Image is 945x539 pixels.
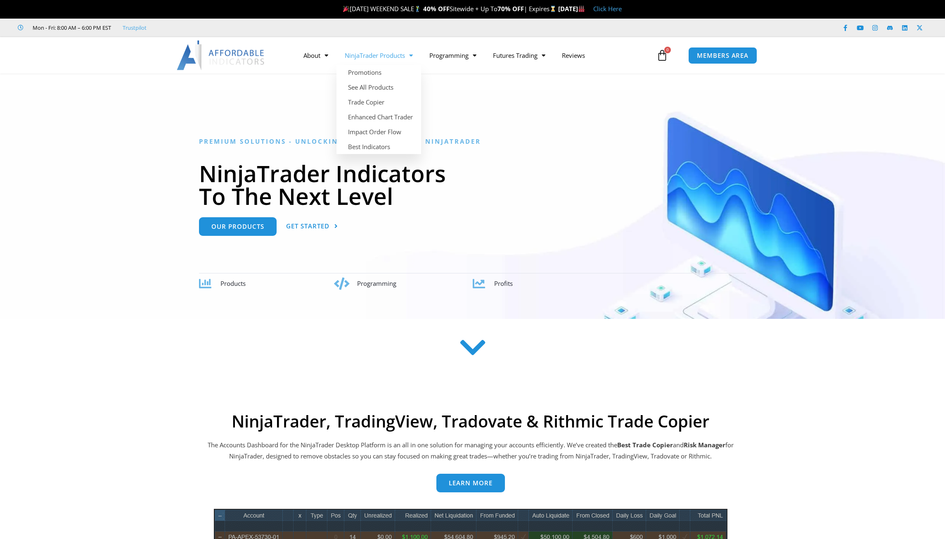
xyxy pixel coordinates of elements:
span: [DATE] WEEKEND SALE Sitewide + Up To | Expires [341,5,558,13]
a: Programming [421,46,485,65]
a: Trade Copier [336,95,421,109]
span: Get Started [286,223,329,229]
img: LogoAI | Affordable Indicators – NinjaTrader [177,40,265,70]
img: ⌛ [550,6,556,12]
a: Get Started [286,217,338,236]
a: Best Indicators [336,139,421,154]
p: The Accounts Dashboard for the NinjaTrader Desktop Platform is an all in one solution for managin... [206,439,735,463]
a: See All Products [336,80,421,95]
a: About [295,46,336,65]
b: Best Trade Copier [617,441,673,449]
strong: Risk Manager [684,441,725,449]
a: Impact Order Flow [336,124,421,139]
span: Our Products [211,223,264,230]
span: Mon - Fri: 8:00 AM – 6:00 PM EST [31,23,111,33]
span: Profits [494,279,513,287]
img: 🏭 [578,6,585,12]
span: Products [220,279,246,287]
a: Our Products [199,217,277,236]
ul: NinjaTrader Products [336,65,421,154]
a: Futures Trading [485,46,554,65]
a: Learn more [436,474,505,492]
a: NinjaTrader Products [336,46,421,65]
a: Promotions [336,65,421,80]
strong: 70% OFF [497,5,524,13]
span: 0 [664,47,671,53]
a: Reviews [554,46,593,65]
a: Click Here [593,5,622,13]
h6: Premium Solutions - Unlocking the Potential in NinjaTrader [199,138,746,145]
img: 🎉 [343,6,349,12]
span: Programming [357,279,396,287]
a: Enhanced Chart Trader [336,109,421,124]
nav: Menu [295,46,654,65]
span: Learn more [449,480,493,486]
strong: [DATE] [558,5,585,13]
h2: NinjaTrader, TradingView, Tradovate & Rithmic Trade Copier [206,411,735,431]
a: MEMBERS AREA [688,47,757,64]
strong: 40% OFF [423,5,450,13]
span: MEMBERS AREA [697,52,748,59]
img: 🏌️‍♂️ [414,6,421,12]
h1: NinjaTrader Indicators To The Next Level [199,162,746,207]
a: Trustpilot [123,23,147,33]
a: 0 [644,43,680,67]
